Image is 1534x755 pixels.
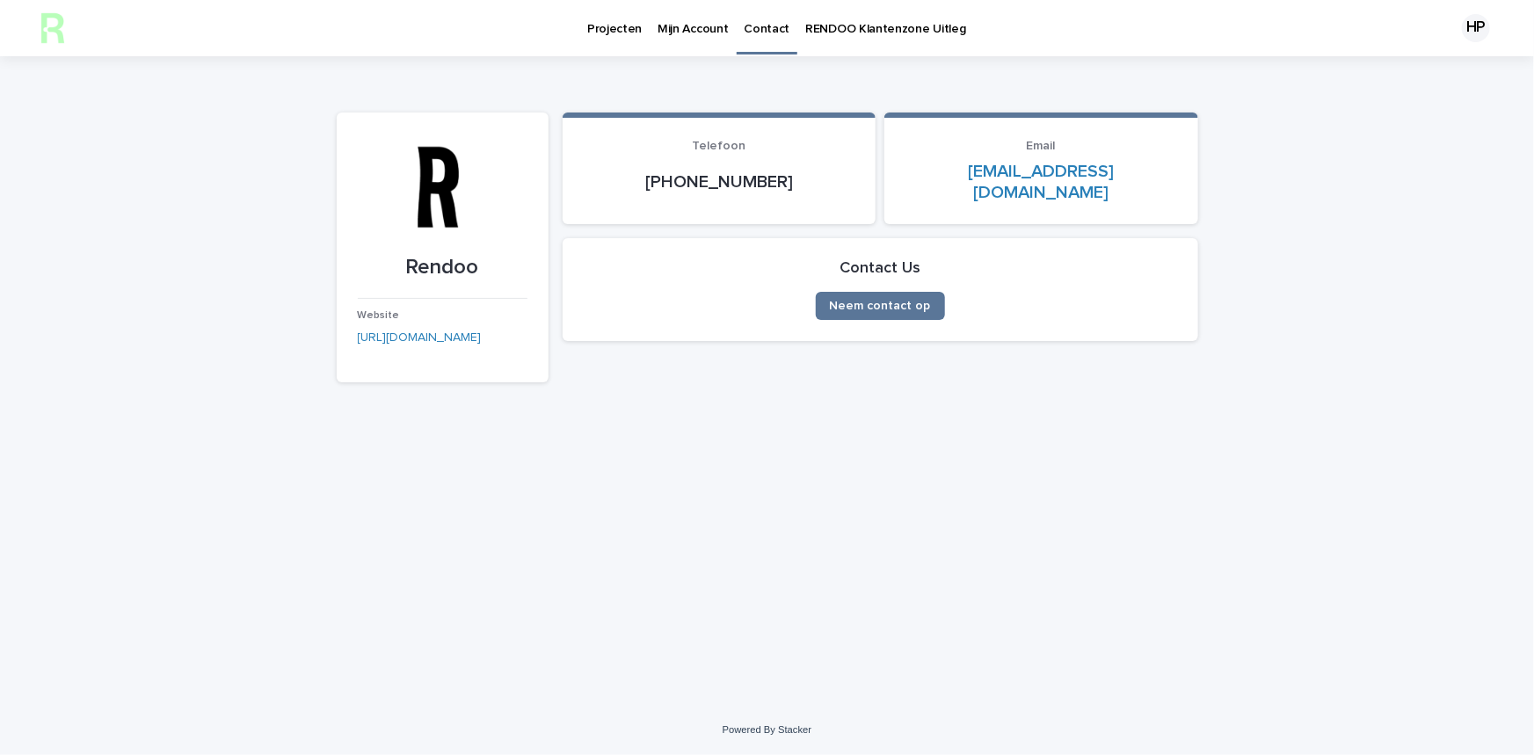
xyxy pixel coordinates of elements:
span: Neem contact op [830,300,931,312]
div: HP [1462,14,1490,42]
h2: Contact Us [840,259,920,279]
a: Powered By Stacker [723,724,811,735]
a: [EMAIL_ADDRESS][DOMAIN_NAME] [968,163,1114,201]
span: Email [1027,140,1056,152]
a: Neem contact op [816,292,945,320]
span: Telefoon [692,140,745,152]
img: h2KIERbZRTK6FourSpbg [35,11,70,46]
p: Rendoo [358,255,527,280]
a: [URL][DOMAIN_NAME] [358,331,482,344]
a: [PHONE_NUMBER] [645,173,793,191]
span: Website [358,310,400,321]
